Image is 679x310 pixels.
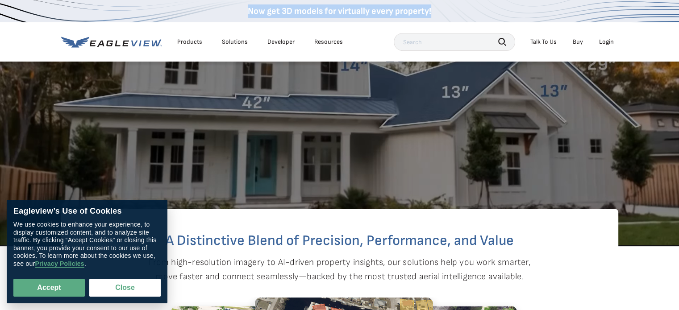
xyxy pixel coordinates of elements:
[248,6,431,17] a: Now get 3D models for virtually every property!
[177,38,202,46] div: Products
[222,38,248,46] div: Solutions
[89,279,161,297] button: Close
[13,207,161,216] div: Eagleview’s Use of Cookies
[573,38,583,46] a: Buy
[13,279,85,297] button: Accept
[97,234,583,248] h2: A Distinctive Blend of Precision, Performance, and Value
[35,260,84,268] a: Privacy Policies
[149,255,531,284] p: From high-resolution imagery to AI-driven property insights, our solutions help you work smarter,...
[530,38,557,46] div: Talk To Us
[599,38,614,46] div: Login
[267,38,295,46] a: Developer
[394,33,515,51] input: Search
[314,38,343,46] div: Resources
[13,221,161,268] div: We use cookies to enhance your experience, to display customized content, and to analyze site tra...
